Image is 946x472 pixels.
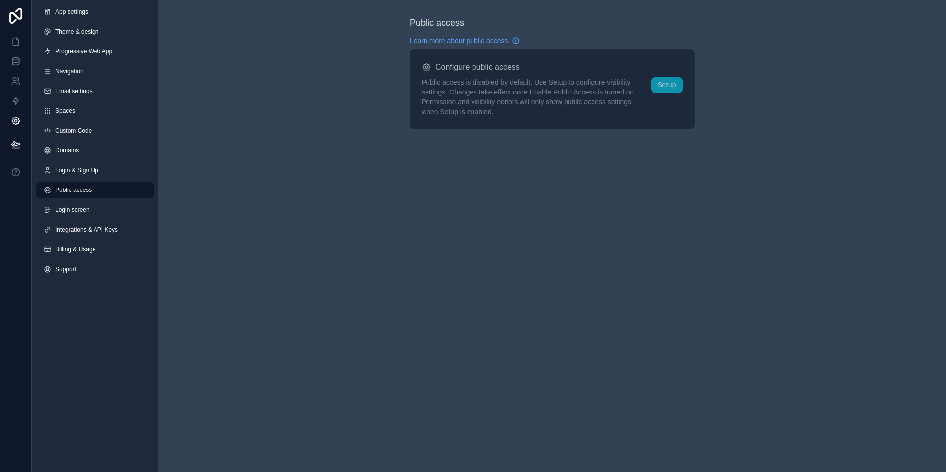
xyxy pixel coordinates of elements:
a: Public access [36,182,154,198]
a: Integrations & API Keys [36,222,154,237]
a: Login & Sign Up [36,162,154,178]
span: Email settings [55,87,93,95]
a: Learn more about public access [410,36,520,46]
span: Login & Sign Up [55,166,98,174]
div: Public access [410,16,464,30]
span: Progressive Web App [55,47,112,55]
a: Billing & Usage [36,241,154,257]
a: Support [36,261,154,277]
span: Support [55,265,76,273]
span: App settings [55,8,88,16]
span: Billing & Usage [55,245,95,253]
a: Login screen [36,202,154,218]
span: Public access [55,186,92,194]
span: Navigation [55,67,84,75]
a: Custom Code [36,123,154,139]
p: Public access is disabled by default. Use Setup to configure visibility settings. Changes take ef... [422,77,643,117]
a: Domains [36,142,154,158]
a: Navigation [36,63,154,79]
span: Learn more about public access [410,36,508,46]
a: Progressive Web App [36,44,154,59]
span: Domains [55,146,79,154]
button: Setup [651,77,683,93]
span: Spaces [55,107,75,115]
a: App settings [36,4,154,20]
span: Login screen [55,206,90,214]
span: Integrations & API Keys [55,226,118,234]
a: Email settings [36,83,154,99]
a: Theme & design [36,24,154,40]
span: Custom Code [55,127,92,135]
h2: Configure public access [435,61,520,73]
a: Spaces [36,103,154,119]
span: Theme & design [55,28,98,36]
